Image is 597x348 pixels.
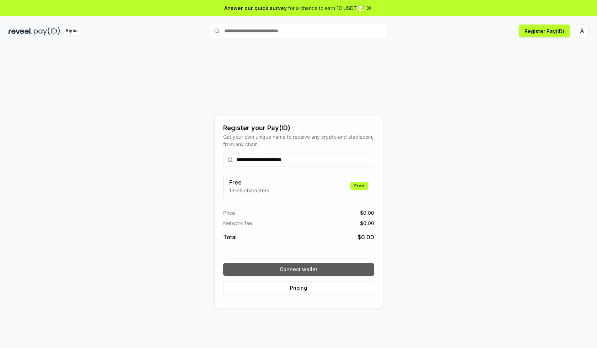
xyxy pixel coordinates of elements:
span: Answer our quick survey [224,4,287,12]
button: Pricing [223,282,374,294]
p: 13-25 characters [229,187,269,194]
div: Alpha [61,27,81,36]
span: Network fee [223,219,252,227]
span: Price [223,209,235,216]
button: Connect wallet [223,263,374,276]
span: for a chance to earn 10 USDT 📝 [288,4,364,12]
button: Register Pay(ID) [519,25,570,37]
span: $ 0.00 [357,233,374,241]
img: reveel_dark [9,27,32,36]
img: pay_id [34,27,60,36]
div: Register your Pay(ID) [223,123,374,133]
div: Get your own unique name to receive any crypto and stablecoin, from any chain [223,133,374,148]
span: $ 0.00 [360,219,374,227]
h3: Free [229,178,269,187]
div: Free [350,182,368,190]
span: $ 0.00 [360,209,374,216]
span: Total [223,233,237,241]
